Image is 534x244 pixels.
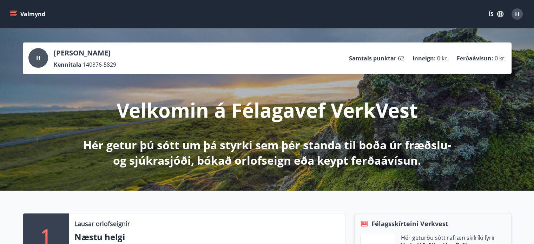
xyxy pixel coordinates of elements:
[54,48,116,58] p: [PERSON_NAME]
[74,219,130,228] p: Lausar orlofseignir
[457,54,493,62] p: Ferðaávísun :
[413,54,436,62] p: Inneign :
[8,8,48,20] button: menu
[485,8,507,20] button: ÍS
[349,54,396,62] p: Samtals punktar
[437,54,448,62] span: 0 kr.
[117,97,418,123] p: Velkomin á Félagavef VerkVest
[371,219,448,228] span: Félagsskírteini Verkvest
[74,231,340,243] p: Næstu helgi
[398,54,404,62] span: 62
[82,137,453,168] p: Hér getur þú sótt um þá styrki sem þér standa til boða úr fræðslu- og sjúkrasjóði, bókað orlofsei...
[36,54,40,62] span: H
[509,6,526,22] button: H
[54,61,81,68] p: Kennitala
[83,61,116,68] span: 140376-5829
[515,10,519,18] span: H
[401,234,495,242] p: Hér geturðu sótt rafræn skilríki fyrir
[495,54,506,62] span: 0 kr.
